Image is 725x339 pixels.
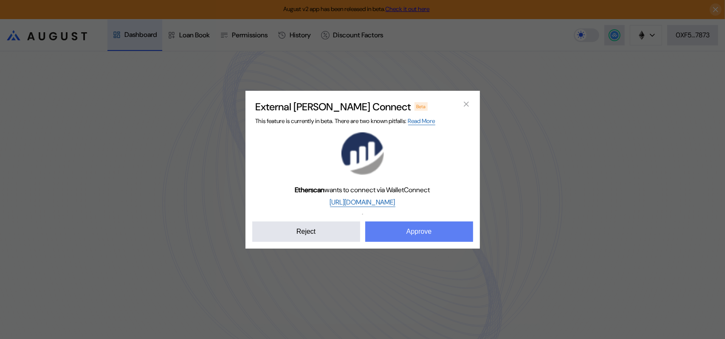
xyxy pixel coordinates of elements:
[256,117,435,125] span: This feature is currently in beta. There are two known pitfalls:
[460,98,473,111] button: close modal
[252,221,360,242] button: Reject
[330,198,395,207] a: [URL][DOMAIN_NAME]
[365,221,473,242] button: Approve
[415,102,428,111] div: Beta
[295,185,325,194] b: Etherscan
[341,132,384,175] img: Etherscan logo
[256,100,411,113] h2: External [PERSON_NAME] Connect
[408,117,435,125] a: Read More
[295,185,430,194] span: wants to connect via WalletConnect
